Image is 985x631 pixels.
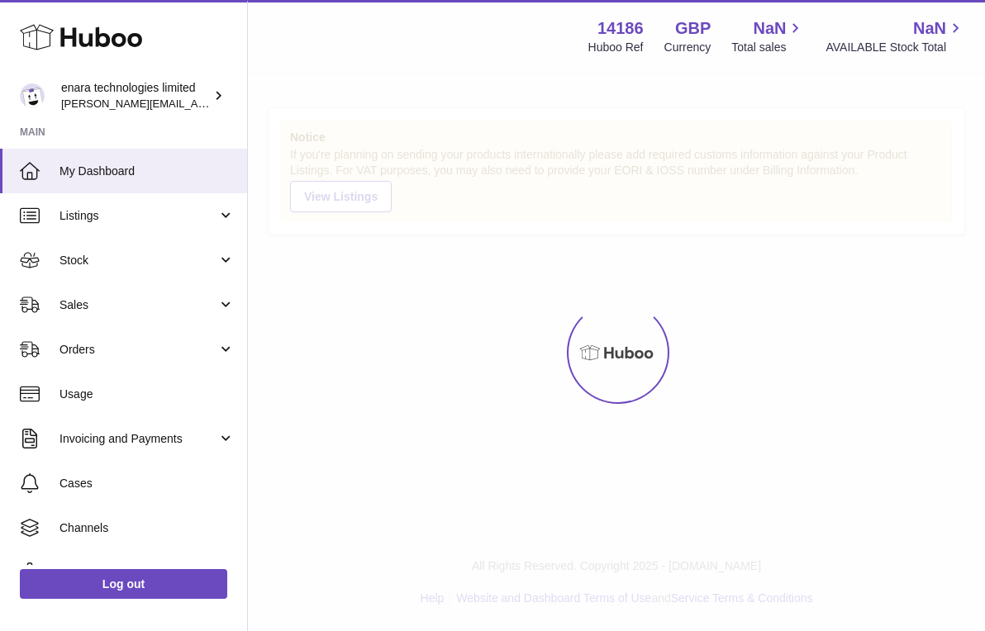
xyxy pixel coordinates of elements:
[59,164,235,179] span: My Dashboard
[675,17,711,40] strong: GBP
[59,476,235,491] span: Cases
[59,520,235,536] span: Channels
[826,17,965,55] a: NaN AVAILABLE Stock Total
[61,80,210,111] div: enara technologies limited
[61,97,331,110] span: [PERSON_NAME][EMAIL_ADDRESS][DOMAIN_NAME]
[664,40,711,55] div: Currency
[20,83,45,108] img: Dee@enara.co
[59,208,217,224] span: Listings
[731,40,805,55] span: Total sales
[913,17,946,40] span: NaN
[597,17,644,40] strong: 14186
[826,40,965,55] span: AVAILABLE Stock Total
[20,569,227,599] a: Log out
[59,565,235,581] span: Settings
[731,17,805,55] a: NaN Total sales
[59,431,217,447] span: Invoicing and Payments
[753,17,786,40] span: NaN
[59,253,217,268] span: Stock
[588,40,644,55] div: Huboo Ref
[59,387,235,402] span: Usage
[59,297,217,313] span: Sales
[59,342,217,358] span: Orders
